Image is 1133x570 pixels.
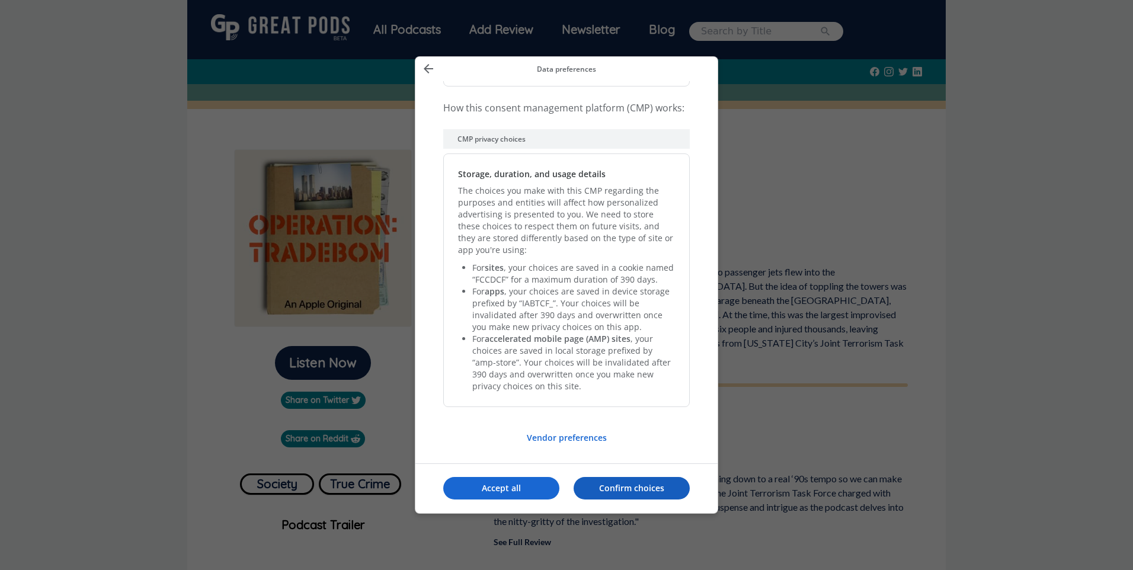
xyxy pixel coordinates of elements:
p: How this consent management platform (CMP) works: [443,101,690,115]
li: For , your choices are saved in a cookie named “FCCDCF” for a maximum duration of 390 days. [472,262,675,286]
b: accelerated mobile page (AMP) sites [485,333,630,344]
p: Confirm choices [574,482,690,494]
b: apps [485,286,504,297]
button: Accept all [443,477,559,499]
div: The choices you make with this CMP regarding the purposes and entities will affect how personaliz... [458,185,675,392]
button: Confirm choices [574,477,690,499]
button: Vendor preferences [443,426,690,449]
li: For , your choices are saved in device storage prefixed by “IABTCF_”. Your choices will be invali... [472,286,675,333]
div: Manage your data [415,56,718,514]
li: For , your choices are saved in local storage prefixed by “amp-store”. Your choices will be inval... [472,333,675,392]
p: CMP privacy choices [457,134,526,144]
p: Data preferences [439,64,694,74]
p: Vendor preferences [443,432,690,443]
b: sites [485,262,504,273]
button: Back [418,61,439,76]
h2: Storage, duration, and usage details [458,168,606,180]
p: Accept all [443,482,559,494]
